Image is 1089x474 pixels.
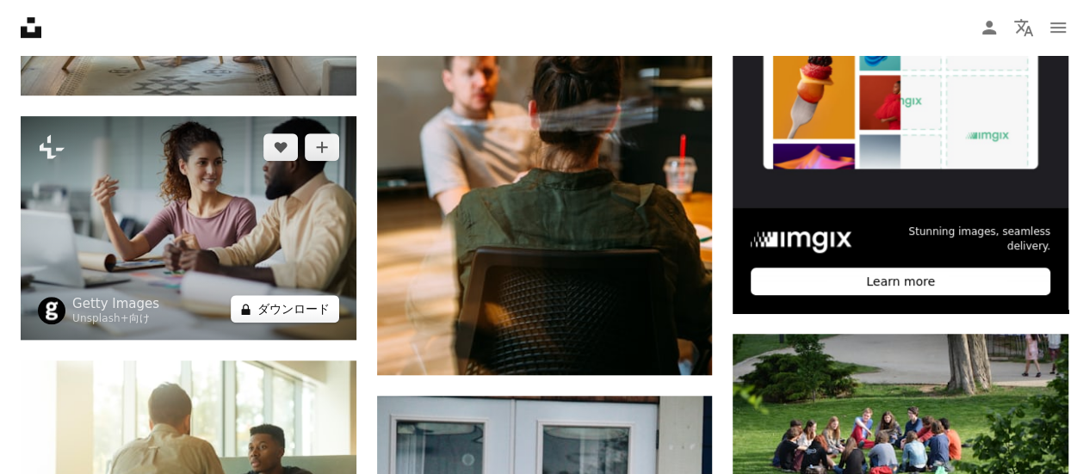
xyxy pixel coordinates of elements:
a: Getty Images [72,295,159,312]
button: ダウンロード [231,295,339,323]
div: Learn more [751,268,1050,295]
button: いいね！ [263,133,298,161]
a: ホーム — Unsplash [21,17,41,38]
div: 向け [72,312,159,326]
span: Stunning images, seamless delivery. [875,225,1050,254]
a: 昼間、緑の芝生に座る人々のグループ [733,437,1068,452]
img: file-1738246957937-1ee55d8b7970 [751,225,851,253]
a: Unsplash+ [72,312,129,324]
a: 若い女性と彼女の同僚がコレクションに取り組みながら新しいファッショントレンドについて話し合う [21,220,356,236]
a: 男性の目の前の椅子に座っている人 [377,115,713,131]
a: ログイン / 登録する [972,10,1006,45]
button: コレクションに追加する [305,133,339,161]
img: Getty Imagesのプロフィールを見る [38,297,65,324]
button: メニュー [1041,10,1075,45]
img: 若い女性と彼女の同僚がコレクションに取り組みながら新しいファッショントレンドについて話し合う [21,116,356,340]
button: 言語 [1006,10,1041,45]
